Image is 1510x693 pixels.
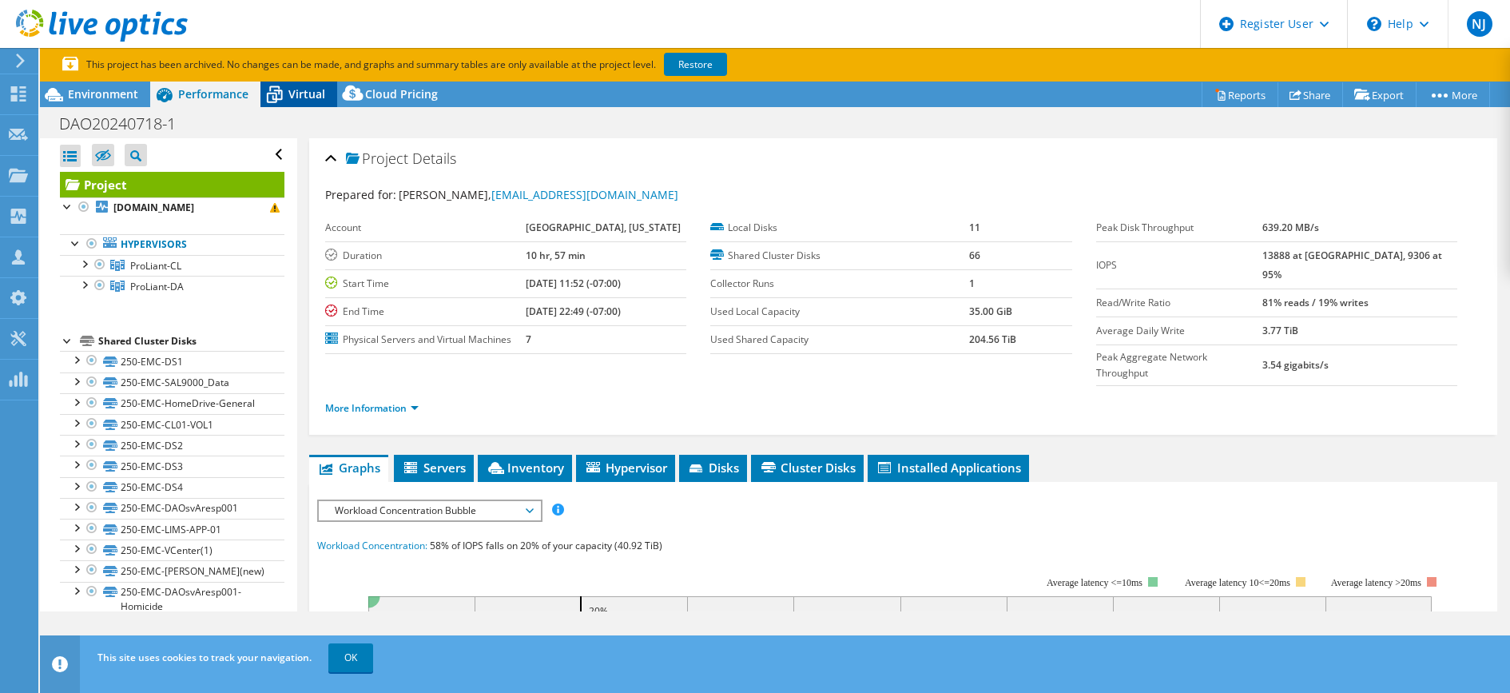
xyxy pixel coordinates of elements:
label: Account [325,220,526,236]
a: 250-EMC-DS1 [60,351,284,372]
span: Cluster Disks [759,460,856,476]
label: Peak Aggregate Network Throughput [1096,349,1262,381]
b: 11 [969,221,980,234]
b: 3.54 gigabits/s [1262,358,1329,372]
div: Shared Cluster Disks [98,332,284,351]
text: Average latency >20ms [1331,577,1421,588]
a: More [1416,82,1490,107]
span: Hypervisor [584,460,667,476]
h1: DAO20240718-1 [52,115,201,133]
span: Environment [68,86,138,102]
label: Used Shared Capacity [710,332,968,348]
a: Share [1278,82,1343,107]
a: Project [60,172,284,197]
a: 250-EMC-DAOsvAresp001-Homicide [60,582,284,617]
b: [DOMAIN_NAME] [113,201,194,214]
a: 250-EMC-SAL9000_Data [60,372,284,393]
b: 639.20 MB/s [1262,221,1319,234]
b: 1 [969,277,975,290]
span: Project [346,151,408,167]
b: 10 hr, 57 min [526,249,586,262]
svg: \n [1367,17,1381,31]
span: This site uses cookies to track your navigation. [97,651,312,664]
span: 58% of IOPS falls on 20% of your capacity (40.92 TiB) [430,539,662,552]
a: 250-EMC-DS2 [60,435,284,456]
b: 81% reads / 19% writes [1262,296,1369,309]
span: Disks [687,460,739,476]
a: Restore [664,53,727,76]
label: Average Daily Write [1096,323,1262,339]
span: Workload Concentration Bubble [327,501,532,520]
span: Virtual [288,86,325,102]
a: 250-EMC-[PERSON_NAME](new) [60,560,284,581]
a: 250-EMC-VCenter(1) [60,540,284,560]
label: Duration [325,248,526,264]
tspan: Average latency <=10ms [1047,577,1142,588]
b: [DATE] 11:52 (-07:00) [526,277,621,290]
span: Workload Concentration: [317,539,427,552]
a: 250-EMC-HomeDrive-General [60,393,284,414]
span: Details [412,149,456,168]
label: Used Local Capacity [710,304,968,320]
span: ProLiant-DA [130,280,184,293]
text: 2400 [339,609,361,623]
b: 13888 at [GEOGRAPHIC_DATA], 9306 at 95% [1262,249,1442,281]
label: Collector Runs [710,276,968,292]
span: Performance [178,86,248,102]
a: More Information [325,401,419,415]
a: [DOMAIN_NAME] [60,197,284,218]
tspan: Average latency 10<=20ms [1185,577,1290,588]
label: Peak Disk Throughput [1096,220,1262,236]
span: [PERSON_NAME], [399,187,678,202]
b: 7 [526,333,531,346]
a: [EMAIL_ADDRESS][DOMAIN_NAME] [491,187,678,202]
label: Physical Servers and Virtual Machines [325,332,526,348]
a: Reports [1202,82,1278,107]
label: Read/Write Ratio [1096,295,1262,311]
span: NJ [1467,11,1492,37]
label: Local Disks [710,220,968,236]
b: 204.56 TiB [969,333,1016,346]
a: ProLiant-CL [60,255,284,276]
a: Hypervisors [60,234,284,255]
a: OK [328,643,373,672]
a: ProLiant-DA [60,276,284,297]
a: 250-EMC-DS3 [60,456,284,476]
label: IOPS [1096,257,1262,273]
p: This project has been archived. No changes can be made, and graphs and summary tables are only av... [62,56,845,74]
b: 35.00 GiB [969,305,1012,318]
span: Installed Applications [876,460,1021,476]
span: ProLiant-CL [130,259,181,273]
a: 250-EMC-DAOsvAresp001 [60,498,284,519]
label: End Time [325,304,526,320]
b: 3.77 TiB [1262,324,1298,337]
b: [GEOGRAPHIC_DATA], [US_STATE] [526,221,681,234]
a: 250-EMC-CL01-VOL1 [60,414,284,435]
a: 250-EMC-LIMS-APP-01 [60,519,284,540]
span: Inventory [486,460,564,476]
label: Shared Cluster Disks [710,248,968,264]
span: Servers [402,460,466,476]
text: 20% [589,604,608,618]
span: Graphs [317,460,380,476]
label: Start Time [325,276,526,292]
span: Cloud Pricing [365,86,438,102]
b: 66 [969,249,980,262]
b: [DATE] 22:49 (-07:00) [526,305,621,318]
a: 250-EMC-DS4 [60,477,284,498]
label: Prepared for: [325,187,396,202]
a: Export [1342,82,1417,107]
